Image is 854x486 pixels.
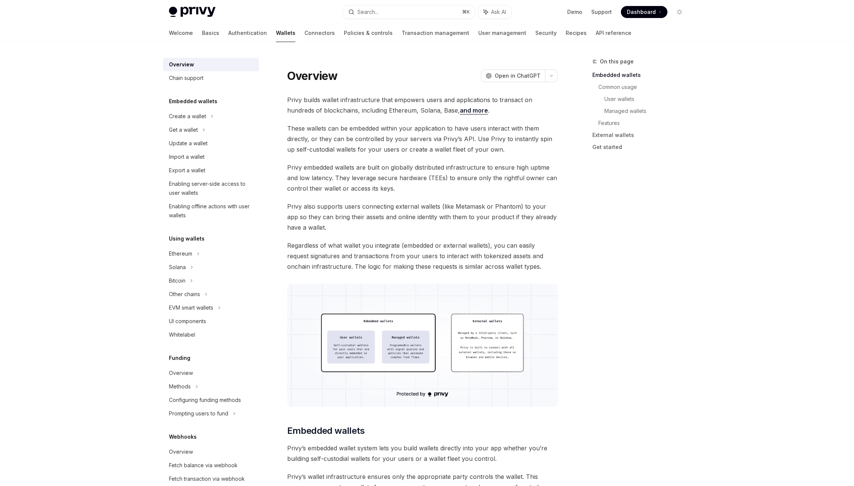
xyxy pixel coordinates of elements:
[598,81,691,93] a: Common usage
[169,179,255,197] div: Enabling server-side access to user wallets
[163,58,259,71] a: Overview
[304,24,335,42] a: Connectors
[163,200,259,222] a: Enabling offline actions with user wallets
[169,290,200,299] div: Other chains
[343,5,474,19] button: Search...⌘K
[462,9,470,15] span: ⌘ K
[163,472,259,486] a: Fetch transaction via webhook
[287,162,558,194] span: Privy embedded wallets are built on globally distributed infrastructure to ensure high uptime and...
[566,24,587,42] a: Recipes
[287,284,558,407] img: images/walletoverview.png
[169,330,195,339] div: Whitelabel
[604,93,691,105] a: User wallets
[495,72,541,80] span: Open in ChatGPT
[163,459,259,472] a: Fetch balance via webhook
[169,166,205,175] div: Export a wallet
[202,24,219,42] a: Basics
[287,240,558,272] span: Regardless of what wallet you integrate (embedded or external wallets), you can easily request si...
[276,24,295,42] a: Wallets
[163,71,259,85] a: Chain support
[163,164,259,177] a: Export a wallet
[228,24,267,42] a: Authentication
[592,129,691,141] a: External wallets
[491,8,506,16] span: Ask AI
[169,112,206,121] div: Create a wallet
[169,263,186,272] div: Solana
[567,8,582,16] a: Demo
[169,396,241,405] div: Configuring funding methods
[163,314,259,328] a: UI components
[627,8,656,16] span: Dashboard
[169,317,206,326] div: UI components
[287,69,338,83] h1: Overview
[478,24,526,42] a: User management
[287,95,558,116] span: Privy builds wallet infrastructure that empowers users and applications to transact on hundreds o...
[169,7,215,17] img: light logo
[673,6,685,18] button: Toggle dark mode
[287,201,558,233] span: Privy also supports users connecting external wallets (like Metamask or Phantom) to your app so t...
[460,107,488,114] a: and more
[169,474,245,483] div: Fetch transaction via webhook
[169,382,191,391] div: Methods
[287,123,558,155] span: These wallets can be embedded within your application to have users interact with them directly, ...
[169,432,197,441] h5: Webhooks
[169,447,193,456] div: Overview
[163,328,259,342] a: Whitelabel
[621,6,667,18] a: Dashboard
[169,461,238,470] div: Fetch balance via webhook
[591,8,612,16] a: Support
[287,425,364,437] span: Embedded wallets
[596,24,631,42] a: API reference
[169,60,194,69] div: Overview
[163,393,259,407] a: Configuring funding methods
[478,5,511,19] button: Ask AI
[169,303,213,312] div: EVM smart wallets
[287,443,558,464] span: Privy’s embedded wallet system lets you build wallets directly into your app whether you’re build...
[169,354,190,363] h5: Funding
[169,97,217,106] h5: Embedded wallets
[169,125,198,134] div: Get a wallet
[600,57,634,66] span: On this page
[592,69,691,81] a: Embedded wallets
[169,369,193,378] div: Overview
[592,141,691,153] a: Get started
[604,105,691,117] a: Managed wallets
[169,276,185,285] div: Bitcoin
[481,69,545,82] button: Open in ChatGPT
[163,177,259,200] a: Enabling server-side access to user wallets
[535,24,557,42] a: Security
[598,117,691,129] a: Features
[169,202,255,220] div: Enabling offline actions with user wallets
[169,249,192,258] div: Ethereum
[402,24,469,42] a: Transaction management
[344,24,393,42] a: Policies & controls
[169,74,203,83] div: Chain support
[169,409,228,418] div: Prompting users to fund
[357,8,378,17] div: Search...
[169,139,208,148] div: Update a wallet
[163,445,259,459] a: Overview
[169,24,193,42] a: Welcome
[163,366,259,380] a: Overview
[169,152,205,161] div: Import a wallet
[169,234,205,243] h5: Using wallets
[163,150,259,164] a: Import a wallet
[163,137,259,150] a: Update a wallet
